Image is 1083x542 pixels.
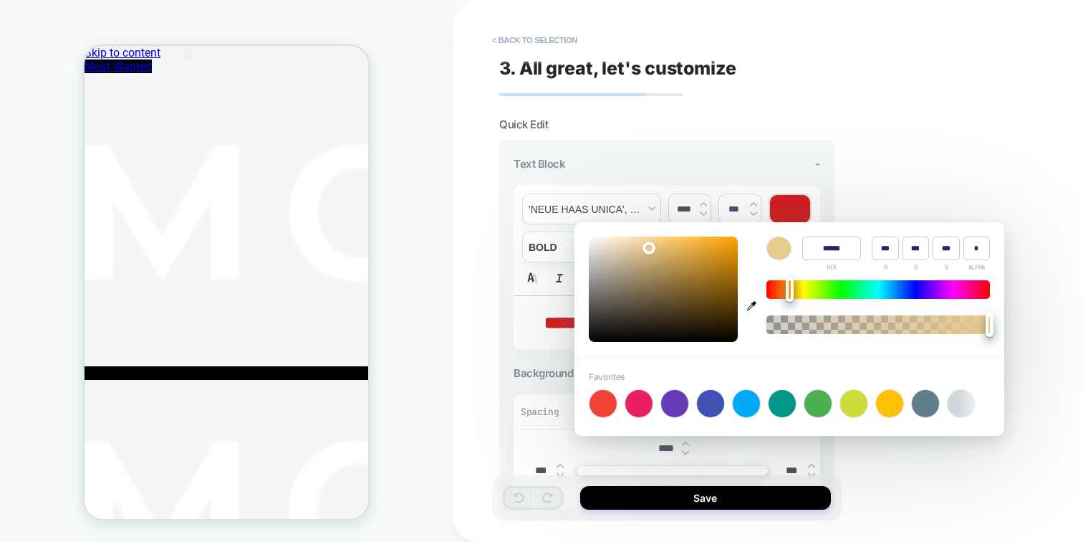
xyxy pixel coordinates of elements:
[514,157,565,171] span: Text Block
[549,270,569,287] button: Italic
[523,232,628,262] span: fontWeight
[521,406,559,418] span: Spacing
[682,441,689,447] img: up
[808,463,815,469] img: up
[700,201,707,207] img: up
[815,157,820,171] span: -
[589,371,625,382] span: Favorites
[750,211,757,217] img: down
[557,463,564,469] img: up
[557,472,564,478] img: down
[514,366,573,380] span: Background
[827,263,837,272] span: HEX
[945,263,948,272] span: B
[914,263,918,272] span: G
[580,486,831,510] button: Save
[884,263,887,272] span: R
[682,450,689,456] img: down
[808,472,815,478] img: down
[750,201,757,207] img: up
[499,118,548,131] span: Quick Edit
[99,1,107,14] button: Add to Wishlist
[700,211,707,217] img: down
[523,194,660,224] span: font
[485,29,584,52] button: < Back to selection
[499,57,736,79] span: 3. All great, let's customize
[968,263,985,272] span: ALPHA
